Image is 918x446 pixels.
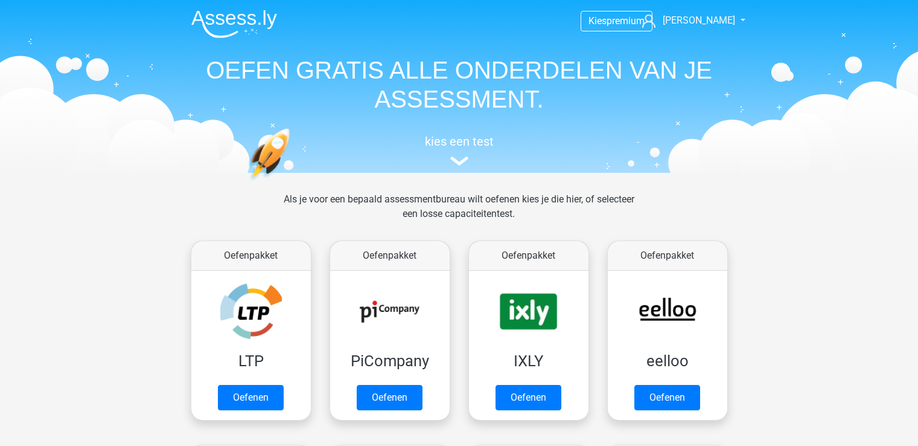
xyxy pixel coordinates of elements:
span: premium [607,15,645,27]
div: Als je voor een bepaald assessmentbureau wilt oefenen kies je die hier, of selecteer een losse ca... [274,192,644,236]
a: Oefenen [496,385,561,410]
a: Oefenen [218,385,284,410]
img: Assessly [191,10,277,38]
span: Kies [588,15,607,27]
span: [PERSON_NAME] [663,15,735,26]
img: assessment [450,157,468,166]
h5: kies een test [182,134,737,149]
img: oefenen [248,128,337,238]
h1: OEFEN GRATIS ALLE ONDERDELEN VAN JE ASSESSMENT. [182,56,737,114]
a: kies een test [182,134,737,166]
a: [PERSON_NAME] [637,13,736,28]
a: Oefenen [357,385,422,410]
a: Kiespremium [581,13,652,29]
a: Oefenen [634,385,700,410]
